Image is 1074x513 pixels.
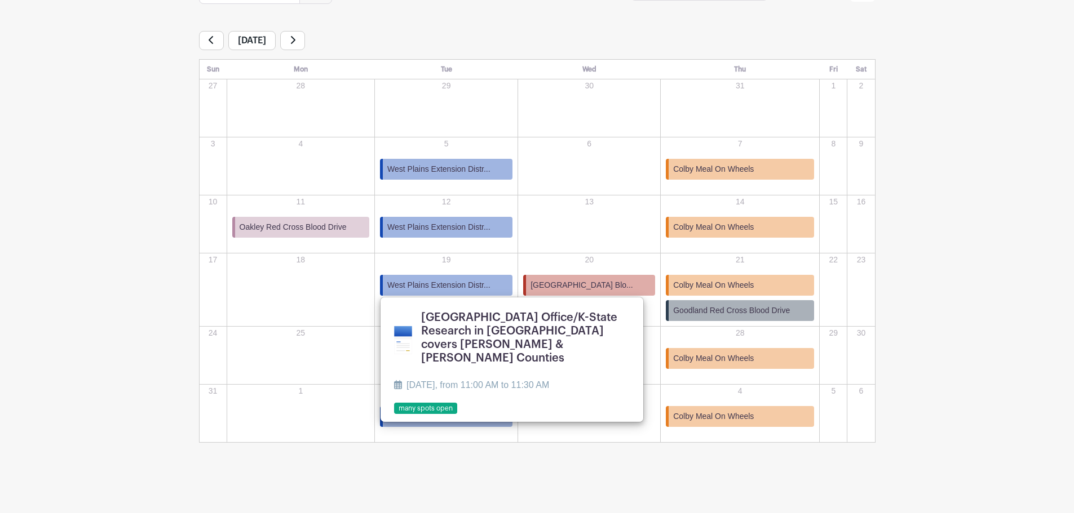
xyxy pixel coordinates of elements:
[199,60,227,79] th: Sun
[387,163,490,175] span: West Plains Extension Distr...
[666,348,814,369] a: Colby Meal On Wheels
[848,327,874,339] p: 30
[666,159,814,180] a: Colby Meal On Wheels
[232,217,369,238] a: Oakley Red Cross Blood Drive
[673,411,754,422] span: Colby Meal On Wheels
[820,196,846,208] p: 15
[375,327,517,339] p: 26
[380,217,512,238] a: West Plains Extension Distr...
[661,60,820,79] th: Thu
[848,138,874,150] p: 9
[673,279,754,291] span: Colby Meal On Wheels
[820,60,847,79] th: Fri
[200,327,226,339] p: 24
[375,254,517,266] p: 19
[523,275,655,296] a: [GEOGRAPHIC_DATA] Blo...
[227,60,374,79] th: Mon
[380,159,512,180] a: West Plains Extension Distr...
[673,305,790,316] span: Goodland Red Cross Blood Drive
[673,221,754,233] span: Colby Meal On Wheels
[228,385,374,397] p: 1
[661,327,819,339] p: 28
[240,221,347,233] span: Oakley Red Cross Blood Drive
[531,279,633,291] span: [GEOGRAPHIC_DATA] Blo...
[200,254,226,266] p: 17
[375,138,517,150] p: 5
[820,385,846,397] p: 5
[666,300,814,321] a: Goodland Red Cross Blood Drive
[661,254,819,266] p: 21
[228,138,374,150] p: 4
[228,196,374,208] p: 11
[228,80,374,92] p: 28
[380,275,512,296] a: West Plains Extension Distr...
[848,385,874,397] p: 6
[847,60,875,79] th: Sat
[200,196,226,208] p: 10
[375,60,518,79] th: Tue
[673,163,754,175] span: Colby Meal On Wheels
[200,80,226,92] p: 27
[666,406,814,427] a: Colby Meal On Wheels
[228,31,276,50] span: [DATE]
[519,80,660,92] p: 30
[820,327,846,339] p: 29
[820,254,846,266] p: 22
[820,80,846,92] p: 1
[661,80,819,92] p: 31
[375,80,517,92] p: 29
[375,385,517,397] p: 2
[820,138,846,150] p: 8
[387,279,490,291] span: West Plains Extension Distr...
[228,327,374,339] p: 25
[518,60,661,79] th: Wed
[375,196,517,208] p: 12
[519,254,660,266] p: 20
[661,385,819,397] p: 4
[387,221,490,233] span: West Plains Extension Distr...
[661,138,819,150] p: 7
[200,385,226,397] p: 31
[519,138,660,150] p: 6
[661,196,819,208] p: 14
[848,254,874,266] p: 23
[848,80,874,92] p: 2
[666,217,814,238] a: Colby Meal On Wheels
[228,254,374,266] p: 18
[519,196,660,208] p: 13
[848,196,874,208] p: 16
[673,353,754,364] span: Colby Meal On Wheels
[666,275,814,296] a: Colby Meal On Wheels
[200,138,226,150] p: 3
